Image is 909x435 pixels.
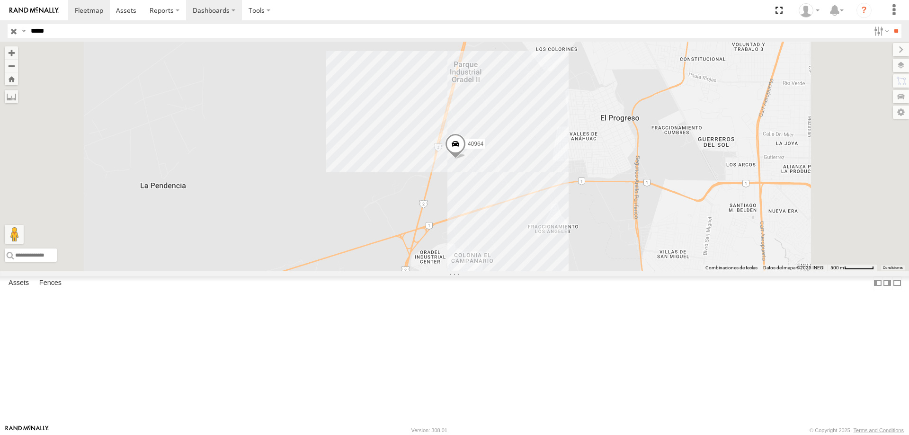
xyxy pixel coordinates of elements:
[5,90,18,103] label: Measure
[854,427,904,433] a: Terms and Conditions
[828,265,877,271] button: Escala del mapa: 500 m por 59 píxeles
[856,3,872,18] i: ?
[893,106,909,119] label: Map Settings
[810,427,904,433] div: © Copyright 2025 -
[4,276,34,290] label: Assets
[5,426,49,435] a: Visit our Website
[468,141,483,147] span: 40964
[9,7,59,14] img: rand-logo.svg
[20,24,27,38] label: Search Query
[5,46,18,59] button: Zoom in
[35,276,66,290] label: Fences
[5,72,18,85] button: Zoom Home
[5,59,18,72] button: Zoom out
[705,265,757,271] button: Combinaciones de teclas
[763,265,825,270] span: Datos del mapa ©2025 INEGI
[795,3,823,18] div: Juan Lopez
[892,276,902,290] label: Hide Summary Table
[883,266,903,270] a: Condiciones (se abre en una nueva pestaña)
[873,276,882,290] label: Dock Summary Table to the Left
[870,24,891,38] label: Search Filter Options
[830,265,844,270] span: 500 m
[411,427,447,433] div: Version: 308.01
[882,276,892,290] label: Dock Summary Table to the Right
[5,225,24,244] button: Arrastra el hombrecito naranja al mapa para abrir Street View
